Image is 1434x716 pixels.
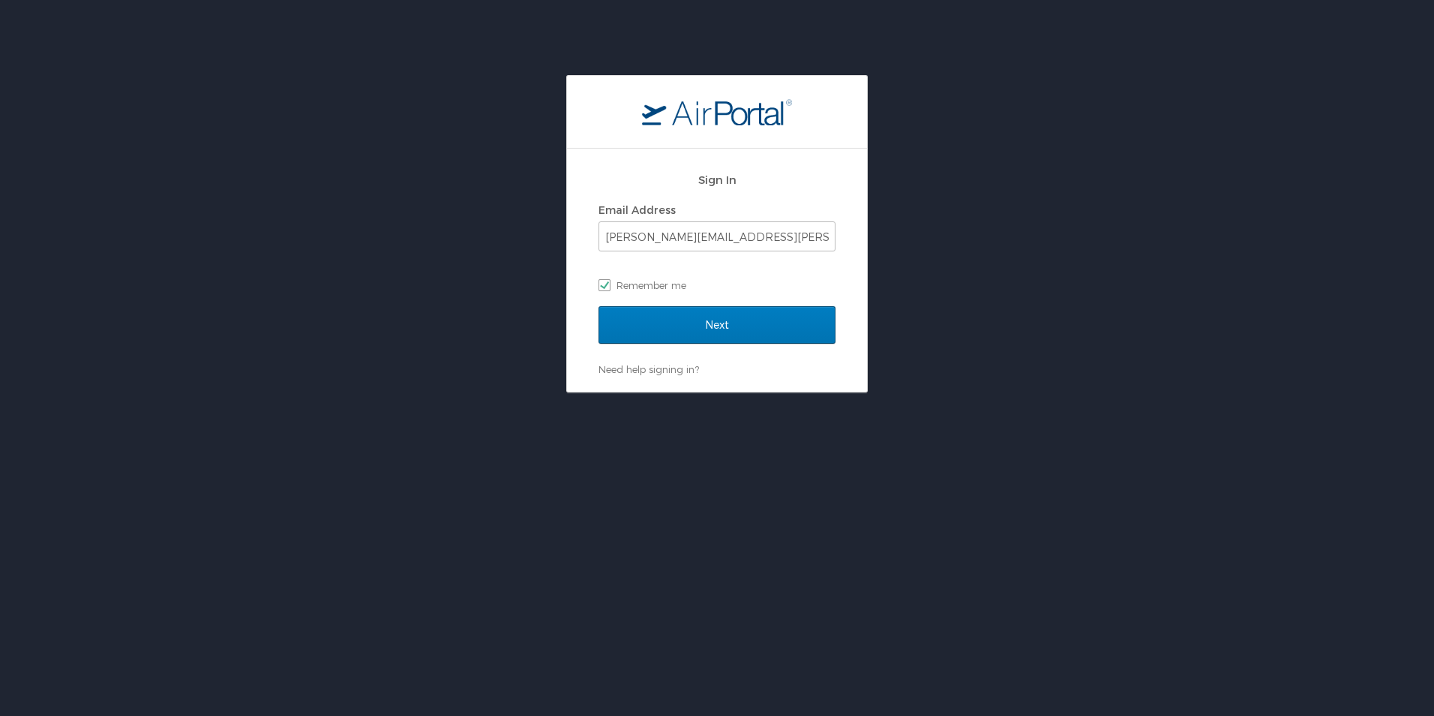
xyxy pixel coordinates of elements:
label: Email Address [598,203,676,216]
img: logo [642,98,792,125]
input: Next [598,306,835,344]
label: Remember me [598,274,835,296]
h2: Sign In [598,171,835,188]
a: Need help signing in? [598,363,699,375]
